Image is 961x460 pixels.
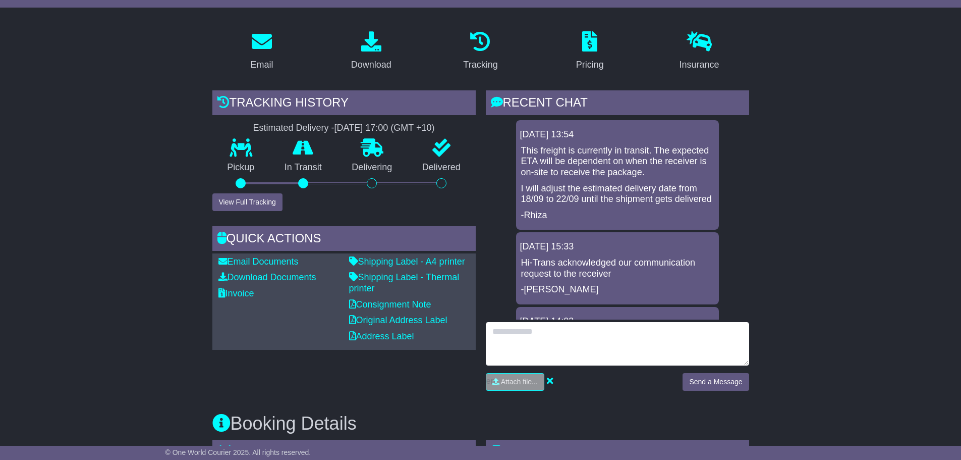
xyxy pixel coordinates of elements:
div: [DATE] 15:33 [520,241,715,252]
p: Delivered [407,162,476,173]
a: Tracking [457,28,504,75]
a: Address Label [349,331,414,341]
a: Consignment Note [349,299,431,310]
p: This freight is currently in transit. The expected ETA will be dependent on when the receiver is ... [521,145,714,178]
div: Estimated Delivery - [212,123,476,134]
a: Shipping Label - Thermal printer [349,272,460,293]
p: -Rhiza [521,210,714,221]
div: Email [250,58,273,72]
div: Pricing [576,58,604,72]
div: Tracking history [212,90,476,118]
div: [DATE] 14:03 [520,316,715,327]
button: View Full Tracking [212,193,282,211]
div: Download [351,58,391,72]
a: Download Documents [218,272,316,282]
a: Pricing [570,28,610,75]
a: Email [244,28,279,75]
a: Email Documents [218,257,299,267]
p: Pickup [212,162,270,173]
div: RECENT CHAT [486,90,749,118]
span: © One World Courier 2025. All rights reserved. [165,448,311,456]
div: Tracking [463,58,497,72]
a: Insurance [673,28,726,75]
button: Send a Message [683,373,749,391]
div: [DATE] 13:54 [520,129,715,140]
a: Original Address Label [349,315,447,325]
div: Insurance [680,58,719,72]
div: [DATE] 17:00 (GMT +10) [334,123,435,134]
h3: Booking Details [212,414,749,434]
a: Invoice [218,288,254,298]
a: Download [345,28,398,75]
p: Hi-Trans acknowledged our communication request to the receiver [521,258,714,279]
p: In Transit [269,162,337,173]
a: Shipping Label - A4 printer [349,257,465,267]
p: -[PERSON_NAME] [521,284,714,295]
p: Delivering [337,162,408,173]
div: Quick Actions [212,226,476,253]
p: I will adjust the estimated delivery date from 18/09 to 22/09 until the shipment gets delivered [521,183,714,205]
